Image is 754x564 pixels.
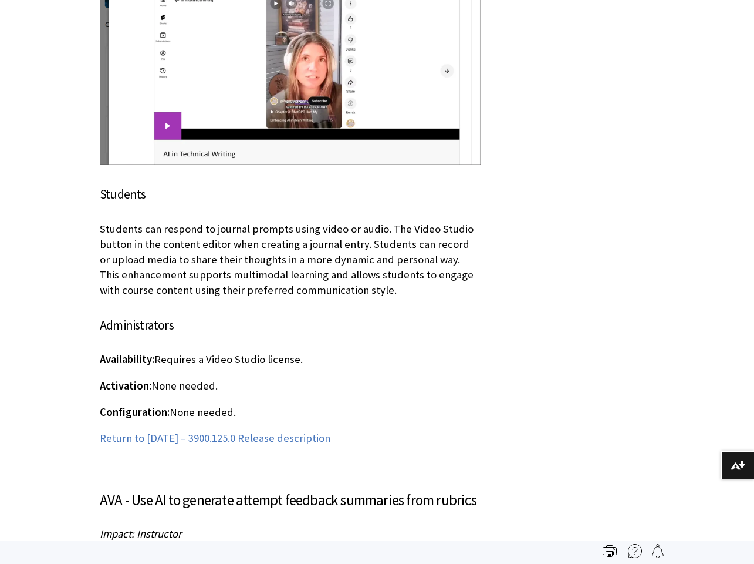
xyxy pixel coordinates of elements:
[100,221,481,298] p: Students can respond to journal prompts using video or audio. The Video Studio button in the cont...
[100,184,481,204] h4: Students
[100,378,481,394] p: None needed.
[100,431,330,445] a: Return to [DATE] – 3900.125.0 Release description
[100,527,181,540] span: Impact: Instructor
[100,379,151,392] span: Activation:
[100,489,481,512] h3: AVA - Use AI to generate attempt feedback summaries from rubrics
[100,315,481,335] h4: Administrators
[100,405,481,420] p: None needed.
[628,544,642,558] img: More help
[651,544,665,558] img: Follow this page
[100,405,170,419] span: Configuration:
[100,352,481,367] p: Requires a Video Studio license.
[100,352,154,366] span: Availability:
[603,544,617,558] img: Print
